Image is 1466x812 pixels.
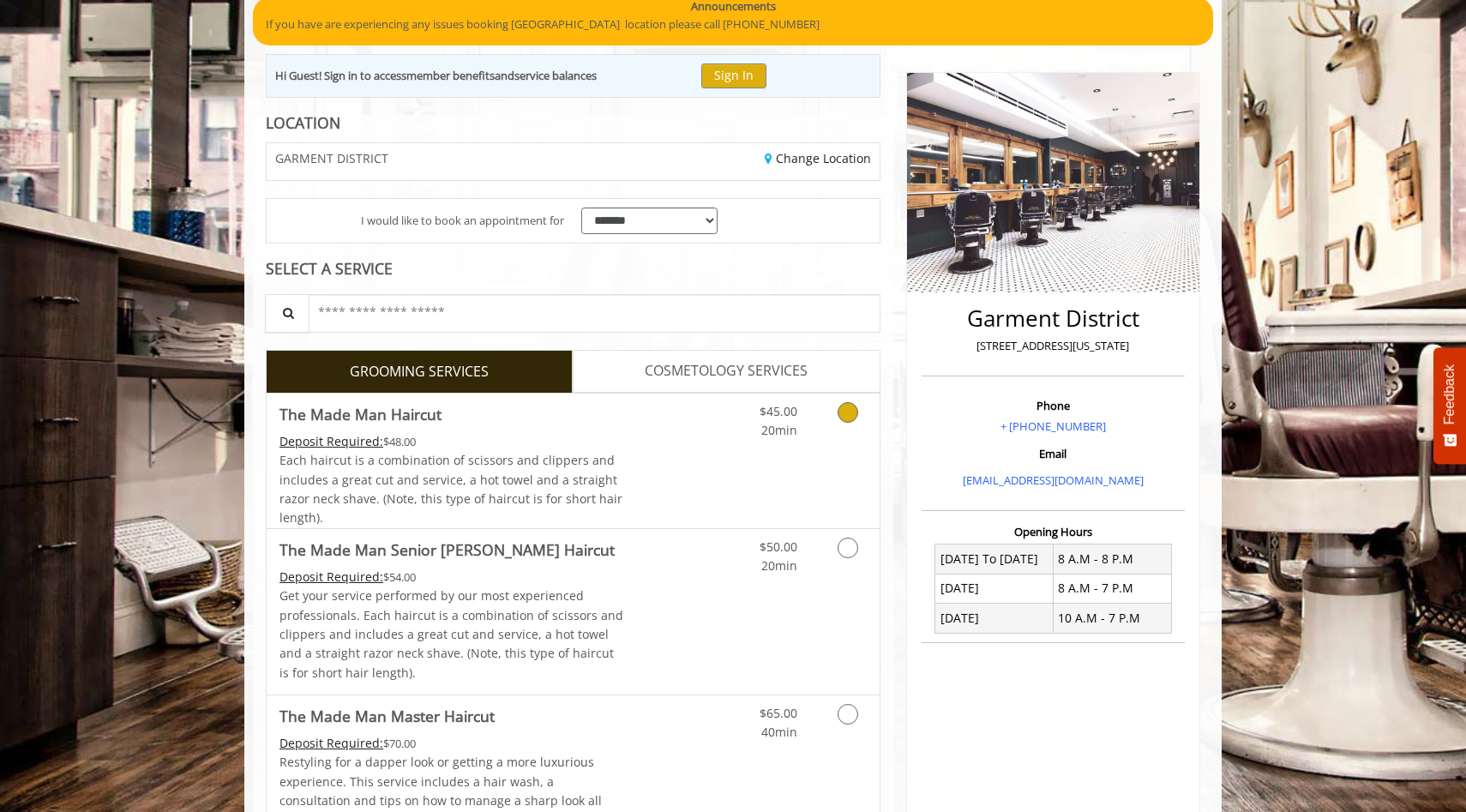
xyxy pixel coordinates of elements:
span: 40min [761,724,797,740]
td: 10 A.M - 7 P.M [1053,604,1171,633]
h2: Garment District [926,306,1181,331]
p: [STREET_ADDRESS][US_STATE] [926,337,1181,355]
span: GARMENT DISTRICT [275,152,388,165]
span: Feedback [1442,364,1457,424]
a: Change Location [765,150,871,166]
td: 8 A.M - 7 P.M [1053,574,1171,603]
td: [DATE] [935,604,1054,633]
h3: Opening Hours [922,526,1185,538]
span: COSMETOLOGY SERVICES [645,360,808,382]
span: GROOMING SERVICES [350,361,489,383]
h3: Email [926,448,1181,460]
td: 8 A.M - 8 P.M [1053,544,1171,574]
button: Service Search [265,294,309,333]
span: 20min [761,557,797,574]
td: [DATE] To [DATE] [935,544,1054,574]
a: [EMAIL_ADDRESS][DOMAIN_NAME] [963,472,1144,488]
span: This service needs some Advance to be paid before we block your appointment [279,568,383,585]
p: If you have are experiencing any issues booking [GEOGRAPHIC_DATA] location please call [PHONE_NUM... [266,15,1200,33]
div: Hi Guest! Sign in to access and [275,67,597,85]
span: $45.00 [760,403,797,419]
a: + [PHONE_NUMBER] [1000,418,1106,434]
span: 20min [761,422,797,438]
span: This service needs some Advance to be paid before we block your appointment [279,433,383,449]
td: [DATE] [935,574,1054,603]
h3: Phone [926,400,1181,412]
b: member benefits [406,68,495,83]
b: LOCATION [266,112,340,133]
div: $48.00 [279,432,624,451]
span: Each haircut is a combination of scissors and clippers and includes a great cut and service, a ho... [279,452,622,526]
b: The Made Man Senior [PERSON_NAME] Haircut [279,538,615,562]
span: This service needs some Advance to be paid before we block your appointment [279,735,383,751]
span: I would like to book an appointment for [361,212,564,230]
div: SELECT A SERVICE [266,261,880,277]
span: $65.00 [760,705,797,721]
b: service balances [514,68,597,83]
span: $50.00 [760,538,797,555]
b: The Made Man Haircut [279,402,442,426]
div: $70.00 [279,734,624,753]
b: The Made Man Master Haircut [279,704,495,728]
div: $54.00 [279,568,624,586]
button: Sign In [701,63,766,88]
button: Feedback - Show survey [1433,347,1466,464]
p: Get your service performed by our most experienced professionals. Each haircut is a combination o... [279,586,624,683]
